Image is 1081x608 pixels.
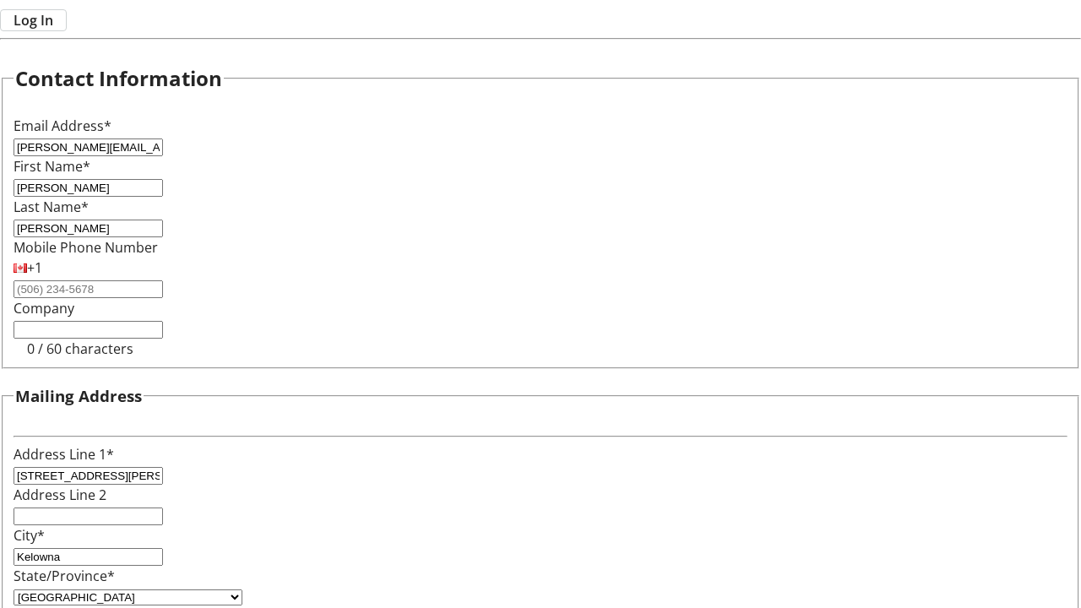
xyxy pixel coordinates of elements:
[15,384,142,408] h3: Mailing Address
[14,299,74,318] label: Company
[14,10,53,30] span: Log In
[14,280,163,298] input: (506) 234-5678
[14,117,111,135] label: Email Address*
[14,548,163,566] input: City
[14,198,89,216] label: Last Name*
[14,445,114,464] label: Address Line 1*
[14,526,45,545] label: City*
[27,339,133,358] tr-character-limit: 0 / 60 characters
[14,467,163,485] input: Address
[15,63,222,94] h2: Contact Information
[14,238,158,257] label: Mobile Phone Number
[14,157,90,176] label: First Name*
[14,486,106,504] label: Address Line 2
[14,567,115,585] label: State/Province*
